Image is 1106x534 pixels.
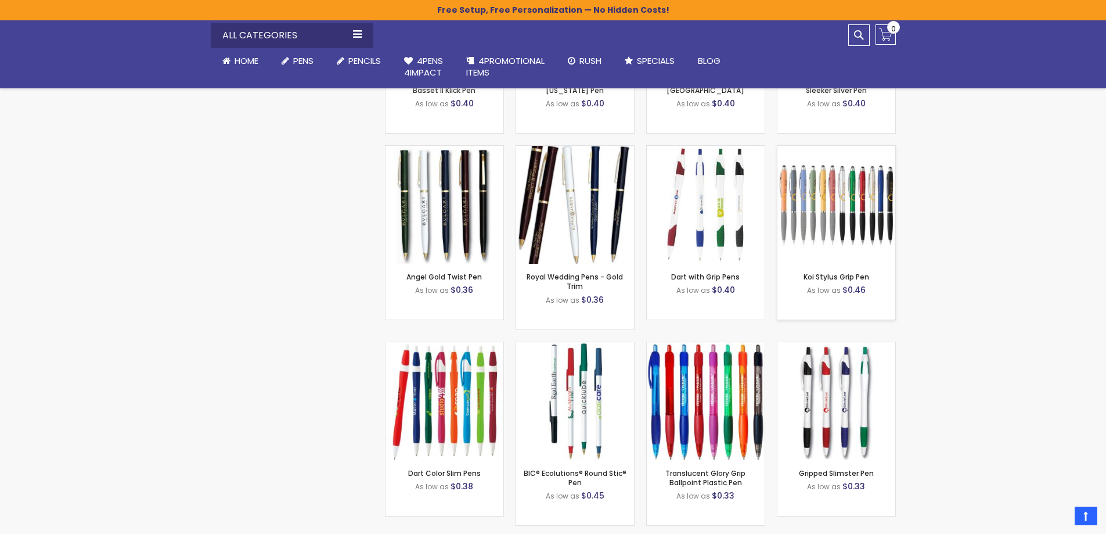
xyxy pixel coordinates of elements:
[876,24,896,45] a: 0
[777,146,895,264] img: Koi Stylus Grip Pen
[686,48,732,74] a: Blog
[581,98,604,109] span: $0.40
[581,294,604,306] span: $0.36
[451,481,473,492] span: $0.38
[406,272,482,282] a: Angel Gold Twist Pen
[807,482,841,492] span: As low as
[665,468,745,488] a: Translucent Glory Grip Ballpoint Plastic Pen
[408,468,481,478] a: Dart Color Slim Pens
[270,48,325,74] a: Pens
[413,85,475,95] a: Basset II Klick Pen
[293,55,314,67] span: Pens
[842,284,866,296] span: $0.46
[516,342,634,460] img: BIC® Ecolutions® Round Stic® Pen
[211,23,373,48] div: All Categories
[451,98,474,109] span: $0.40
[546,295,579,305] span: As low as
[404,55,443,78] span: 4Pens 4impact
[777,342,895,352] a: Gripped Slimster Pen
[524,468,626,488] a: BIC® Ecolutions® Round Stic® Pen
[415,285,449,295] span: As low as
[455,48,556,86] a: 4PROMOTIONALITEMS
[579,55,601,67] span: Rush
[712,98,735,109] span: $0.40
[676,99,710,109] span: As low as
[842,98,866,109] span: $0.40
[637,55,675,67] span: Specials
[325,48,392,74] a: Pencils
[671,272,740,282] a: Dart with Grip Pens
[546,491,579,501] span: As low as
[211,48,270,74] a: Home
[777,342,895,460] img: Gripped Slimster Pen
[777,145,895,155] a: Koi Stylus Grip Pen
[516,146,634,264] img: Royal Wedding Pens - Gold Trim
[386,342,503,352] a: Dart Color slim Pens
[676,285,710,295] span: As low as
[516,145,634,155] a: Royal Wedding Pens - Gold Trim
[415,99,449,109] span: As low as
[235,55,258,67] span: Home
[647,342,765,352] a: Translucent Glory Grip Ballpoint Plastic Pen
[1075,507,1097,525] a: Top
[581,490,604,501] span: $0.45
[676,491,710,501] span: As low as
[386,342,503,460] img: Dart Color slim Pens
[667,85,744,95] a: [GEOGRAPHIC_DATA]
[348,55,381,67] span: Pencils
[698,55,720,67] span: Blog
[806,85,867,95] a: Sleeker Silver Pen
[415,482,449,492] span: As low as
[712,490,734,501] span: $0.33
[647,145,765,155] a: Dart with Grip Pens
[466,55,545,78] span: 4PROMOTIONAL ITEMS
[546,99,579,109] span: As low as
[556,48,613,74] a: Rush
[804,272,869,282] a: Koi Stylus Grip Pen
[647,146,765,264] img: Dart with Grip Pens
[842,481,865,492] span: $0.33
[527,272,623,291] a: Royal Wedding Pens - Gold Trim
[392,48,455,86] a: 4Pens4impact
[386,145,503,155] a: Angel Gold Twist Pen
[647,342,765,460] img: Translucent Glory Grip Ballpoint Plastic Pen
[613,48,686,74] a: Specials
[891,23,896,34] span: 0
[546,85,604,95] a: [US_STATE] Pen
[807,285,841,295] span: As low as
[799,468,874,478] a: Gripped Slimster Pen
[712,284,735,296] span: $0.40
[516,342,634,352] a: BIC® Ecolutions® Round Stic® Pen
[386,146,503,264] img: Angel Gold Twist Pen
[451,284,473,296] span: $0.36
[807,99,841,109] span: As low as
